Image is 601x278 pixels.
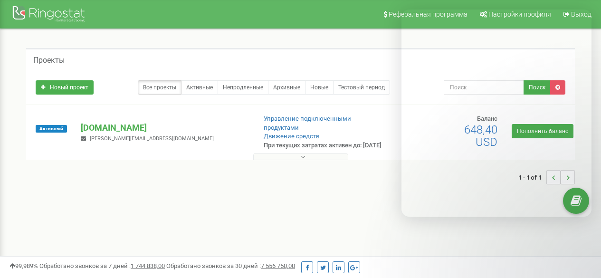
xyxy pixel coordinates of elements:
span: [PERSON_NAME][EMAIL_ADDRESS][DOMAIN_NAME] [90,135,214,142]
h5: Проекты [33,56,65,65]
iframe: Intercom live chat [569,224,591,247]
a: Движение средств [264,133,319,140]
span: Обработано звонков за 30 дней : [166,262,295,269]
a: Архивные [268,80,305,95]
span: Активный [36,125,67,133]
a: Все проекты [138,80,181,95]
span: 99,989% [10,262,38,269]
span: Обработано звонков за 7 дней : [39,262,165,269]
a: Управление подключенными продуктами [264,115,351,131]
a: Новые [305,80,334,95]
p: [DOMAIN_NAME] [81,122,248,134]
u: 7 556 750,00 [261,262,295,269]
p: При текущих затратах активен до: [DATE] [264,141,385,150]
a: Непродленные [218,80,268,95]
span: Реферальная программа [389,10,467,18]
a: Активные [181,80,218,95]
a: Новый проект [36,80,94,95]
u: 1 744 838,00 [131,262,165,269]
a: Тестовый период [333,80,390,95]
iframe: Intercom live chat [401,10,591,217]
